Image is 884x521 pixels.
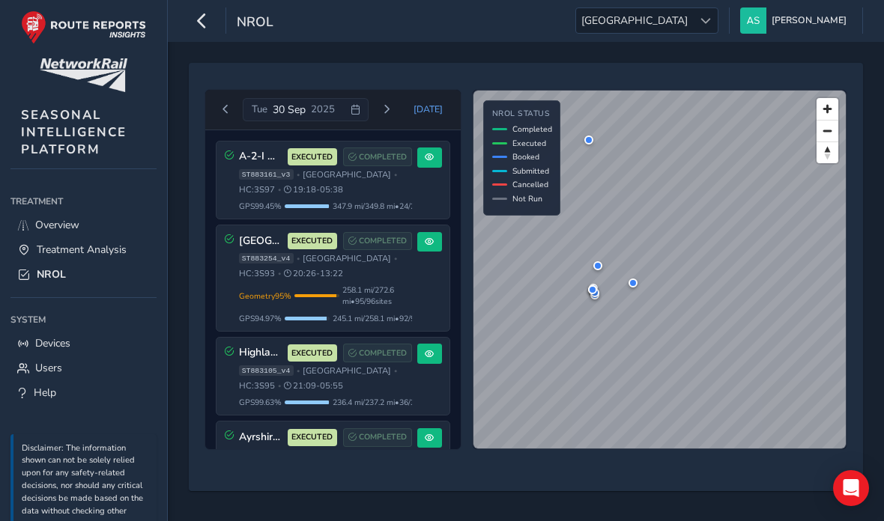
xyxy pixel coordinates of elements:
[512,124,552,135] span: Completed
[273,103,306,117] span: 30 Sep
[10,190,157,213] div: Treatment
[37,267,66,281] span: NROL
[239,365,294,376] span: ST883105_v4
[239,397,282,408] span: GPS 99.63 %
[512,138,546,149] span: Executed
[394,171,397,179] span: •
[291,431,333,443] span: EXECUTED
[21,106,127,158] span: SEASONAL INTELLIGENCE PLATFORM
[297,255,300,263] span: •
[359,347,407,359] span: COMPLETED
[833,470,869,506] div: Open Intercom Messenger
[359,151,407,163] span: COMPLETED
[394,367,397,375] span: •
[740,7,852,34] button: [PERSON_NAME]
[404,98,453,121] button: Today
[512,193,542,204] span: Not Run
[239,431,282,444] h3: Ayrshire - 3S90
[817,98,838,120] button: Zoom in
[576,8,693,33] span: [GEOGRAPHIC_DATA]
[284,184,343,195] span: 19:18 - 05:38
[40,58,127,92] img: customer logo
[239,347,282,359] h3: Highlands - 3S95
[342,284,412,307] span: 258.1 mi / 272.6 mi • 95 / 96 sites
[512,151,539,162] span: Booked
[291,235,333,247] span: EXECUTED
[239,380,275,391] span: HC: 3S95
[512,165,549,177] span: Submitted
[297,171,300,179] span: •
[291,347,333,359] span: EXECUTED
[394,255,397,263] span: •
[239,268,275,279] span: HC: 3S93
[10,262,157,287] a: NROL
[473,91,846,508] canvas: Map
[333,397,436,408] span: 236.4 mi / 237.2 mi • 36 / 36 sites
[817,141,838,163] button: Reset bearing to north
[284,268,343,279] span: 20:26 - 13:22
[35,336,70,350] span: Devices
[359,431,407,443] span: COMPLETED
[303,365,391,377] span: [GEOGRAPHIC_DATA]
[239,313,282,324] span: GPS 94.97 %
[239,184,275,195] span: HC: 3S97
[239,290,291,302] span: Geometry 95 %
[303,253,391,264] span: [GEOGRAPHIC_DATA]
[740,7,766,34] img: diamond-layout
[10,380,157,405] a: Help
[37,243,127,257] span: Treatment Analysis
[35,218,79,232] span: Overview
[10,213,157,237] a: Overview
[414,103,443,115] span: [DATE]
[237,13,273,34] span: NROL
[772,7,847,34] span: [PERSON_NAME]
[303,169,391,180] span: [GEOGRAPHIC_DATA]
[10,237,157,262] a: Treatment Analysis
[214,100,238,119] button: Previous day
[278,382,281,390] span: •
[333,201,436,212] span: 347.9 mi / 349.8 mi • 24 / 24 sites
[278,269,281,278] span: •
[35,361,62,375] span: Users
[817,120,838,141] button: Zoom out
[374,100,399,119] button: Next day
[492,109,552,119] h4: NROL Status
[10,356,157,380] a: Users
[239,253,294,263] span: ST883254_v4
[512,179,548,190] span: Cancelled
[278,186,281,194] span: •
[359,235,407,247] span: COMPLETED
[291,151,333,163] span: EXECUTED
[333,313,436,324] span: 245.1 mi / 258.1 mi • 92 / 95 sites
[297,367,300,375] span: •
[311,103,335,116] span: 2025
[284,380,343,391] span: 21:09 - 05:55
[239,201,282,212] span: GPS 99.45 %
[10,308,157,331] div: System
[10,331,157,356] a: Devices
[252,103,267,116] span: Tue
[21,10,146,44] img: rr logo
[239,150,282,163] h3: A-2-I Highland - 3S97
[239,169,294,180] span: ST883161_v3
[239,235,282,248] h3: [GEOGRAPHIC_DATA], [GEOGRAPHIC_DATA], [GEOGRAPHIC_DATA] 3S93
[34,386,56,400] span: Help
